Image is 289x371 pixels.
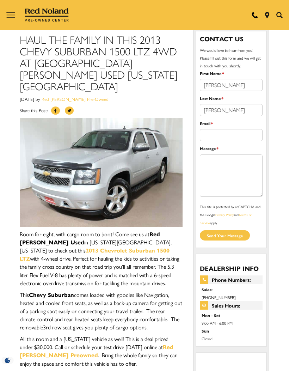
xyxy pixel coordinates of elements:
input: Send your message [200,230,250,241]
label: Last Name [200,95,223,102]
img: 2013 Chevy Suburban 1500 LTZ for sale Red Noland Used Colorado Springs [20,118,183,227]
div: Share this Post: [20,107,183,118]
small: This site is protected by reCAPTCHA and the Google and apply. [200,204,260,225]
span: This comes loaded with goodies like Navigation, heated and cooled front seats, as well as a back-... [20,291,182,331]
label: Email [200,120,213,127]
label: Message [200,145,219,152]
button: Open the inventory search [273,12,285,18]
span: Room for eight, with cargo room to boot! Come see us at in [US_STATE][GEOGRAPHIC_DATA], [US_STATE... [20,230,179,287]
span: We would love to hear from you! Please fill out this form and we will get in touch with you shortly. [200,47,261,68]
strong: Chevy Suburban [29,291,74,299]
a: 2013 Chevrolet Suburban 1500 LTZ [20,246,170,262]
h3: Contact Us [200,35,263,43]
label: First Name [200,69,224,77]
span: Mon - Sat [202,311,261,319]
span: Sales: [202,286,261,293]
span: All this room and a [US_STATE] vehicle as well! This is a deal priced under $30,000. Call or sche... [20,335,178,367]
span: by [36,96,40,102]
span: 3rd row seat gives you plenty of cargo options. [43,323,148,331]
a: Terms of Service [200,212,252,225]
a: Red [PERSON_NAME] Pre-Owned [42,96,109,102]
span: Phone Numbers: [200,275,263,284]
h3: Dealership Info [200,265,263,272]
a: Red Noland Pre-Owned [25,11,69,18]
a: Privacy Policy [215,212,234,217]
a: [PHONE_NUMBER] [202,294,236,300]
span: Sales Hours: [200,301,263,310]
strong: Red [PERSON_NAME] Used [20,230,160,246]
h1: Haul The Family in This 2013 Chevy Suburban 1500 LTZ 4WD at [GEOGRAPHIC_DATA][PERSON_NAME] Used [... [20,34,183,92]
img: Red Noland Pre-Owned [25,8,69,22]
a: Red [PERSON_NAME] Preowned [20,343,173,359]
span: Sun [202,327,261,335]
span: 9:00 AM - 6:00 PM [202,319,261,327]
span: [DATE] [20,96,34,102]
span: Closed [202,335,261,342]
